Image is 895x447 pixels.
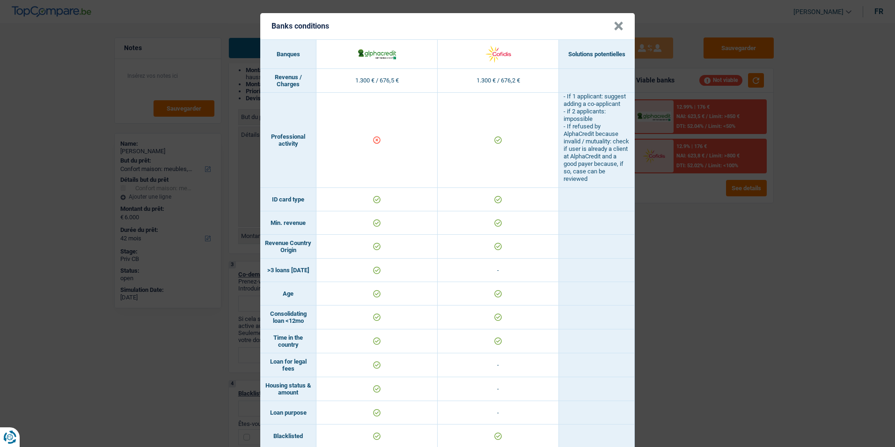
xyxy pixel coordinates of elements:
td: Revenus / Charges [260,69,316,93]
td: Age [260,282,316,305]
img: Cofidis [478,44,518,64]
td: Min. revenue [260,211,316,235]
td: - [438,259,559,282]
td: - [438,401,559,425]
button: Close [614,22,624,31]
th: Solutions potentielles [559,40,635,69]
td: ID card type [260,188,316,211]
td: - [438,353,559,377]
img: AlphaCredit [357,48,397,60]
td: Revenue Country Origin [260,235,316,259]
td: Housing status & amount [260,377,316,401]
td: 1.300 € / 676,5 € [316,69,438,93]
td: Time in the country [260,329,316,353]
td: Loan purpose [260,401,316,425]
td: Professional activity [260,93,316,188]
td: Consolidating loan <12mo [260,305,316,329]
td: >3 loans [DATE] [260,259,316,282]
td: Loan for legal fees [260,353,316,377]
td: - If 1 applicant: suggest adding a co-applicant - if 2 applicants: impossible - If refused by Alp... [559,93,635,188]
h5: Banks conditions [271,22,329,30]
td: - [438,377,559,401]
th: Banques [260,40,316,69]
td: 1.300 € / 676,2 € [438,69,559,93]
